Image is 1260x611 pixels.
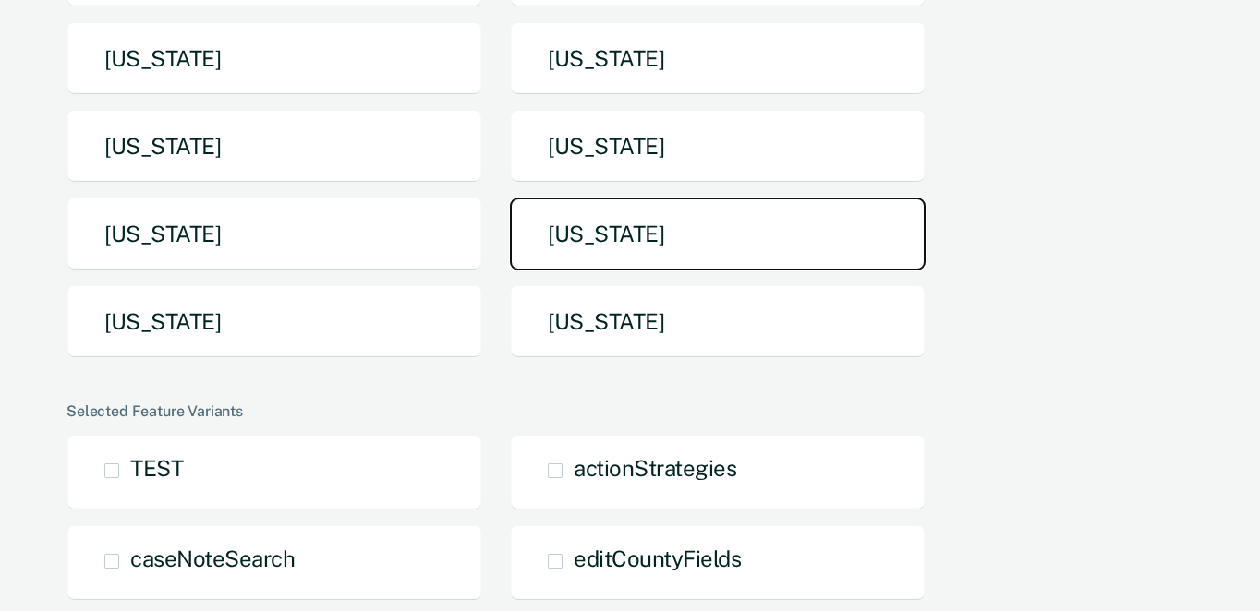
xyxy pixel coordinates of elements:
span: caseNoteSearch [130,545,295,571]
button: [US_STATE] [510,285,926,358]
span: TEST [130,455,183,481]
span: editCountyFields [574,545,741,571]
button: [US_STATE] [67,22,482,95]
button: [US_STATE] [67,198,482,270]
button: [US_STATE] [510,22,926,95]
span: actionStrategies [574,455,736,481]
button: [US_STATE] [67,285,482,358]
div: Selected Feature Variants [67,402,1186,420]
button: [US_STATE] [510,110,926,183]
button: [US_STATE] [510,198,926,270]
button: [US_STATE] [67,110,482,183]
